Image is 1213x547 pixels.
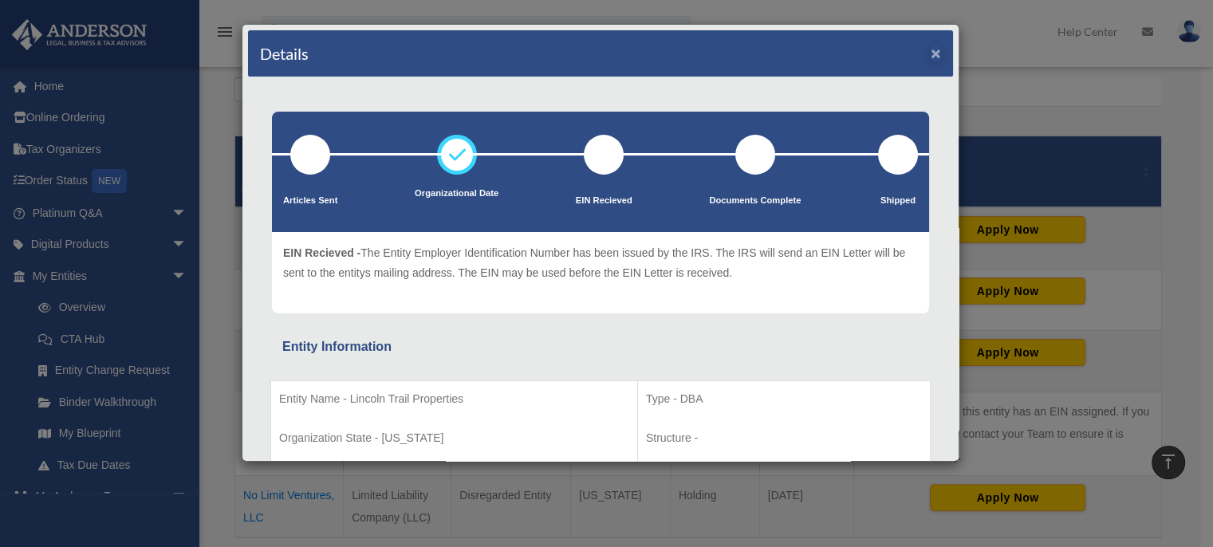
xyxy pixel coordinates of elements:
[646,428,922,448] p: Structure -
[282,336,919,358] div: Entity Information
[709,193,801,209] p: Documents Complete
[576,193,632,209] p: EIN Recieved
[283,193,337,209] p: Articles Sent
[415,186,498,202] p: Organizational Date
[279,389,629,409] p: Entity Name - Lincoln Trail Properties
[260,42,309,65] h4: Details
[646,389,922,409] p: Type - DBA
[283,243,918,282] p: The Entity Employer Identification Number has been issued by the IRS. The IRS will send an EIN Le...
[279,428,629,448] p: Organization State - [US_STATE]
[931,45,941,61] button: ×
[283,246,360,259] span: EIN Recieved -
[878,193,918,209] p: Shipped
